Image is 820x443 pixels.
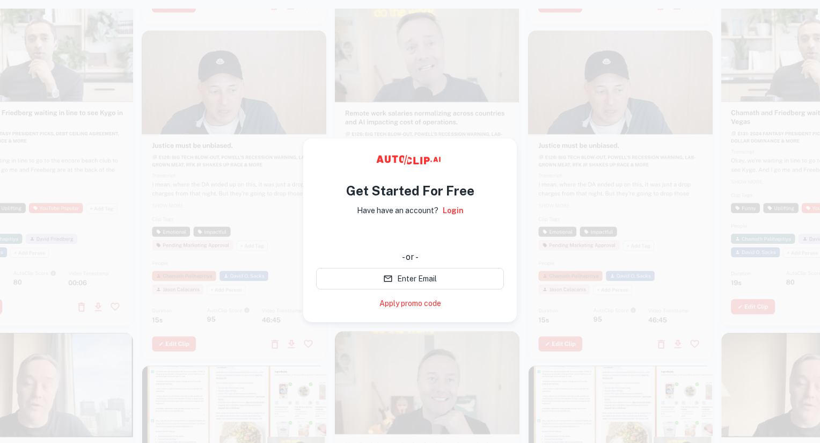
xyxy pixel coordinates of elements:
[316,251,504,264] div: - or -
[379,298,441,309] a: Apply promo code
[316,268,504,289] button: Enter Email
[357,205,438,216] p: Have have an account?
[311,224,509,248] iframe: Sign in with Google Button
[443,205,464,216] a: Login
[346,181,474,200] h4: Get Started For Free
